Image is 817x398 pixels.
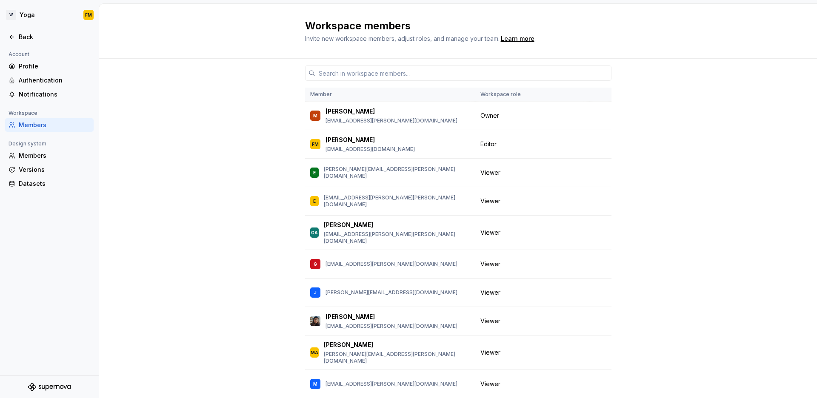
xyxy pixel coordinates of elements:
[500,36,536,42] span: .
[5,118,94,132] a: Members
[305,19,601,33] h2: Workspace members
[480,111,499,120] span: Owner
[19,62,90,71] div: Profile
[314,260,317,268] div: G
[5,149,94,162] a: Members
[324,221,373,229] p: [PERSON_NAME]
[480,260,500,268] span: Viewer
[5,163,94,176] a: Versions
[5,88,94,101] a: Notifications
[2,6,97,24] button: WYogaFM
[324,351,470,364] p: [PERSON_NAME][EMAIL_ADDRESS][PERSON_NAME][DOMAIN_NAME]
[5,49,33,60] div: Account
[480,168,500,177] span: Viewer
[315,65,611,81] input: Search in workspace members...
[326,107,375,116] p: [PERSON_NAME]
[480,380,500,388] span: Viewer
[480,348,500,357] span: Viewer
[5,30,94,44] a: Back
[501,34,534,43] a: Learn more
[313,168,316,177] div: E
[326,381,457,387] p: [EMAIL_ADDRESS][PERSON_NAME][DOMAIN_NAME]
[324,341,373,349] p: [PERSON_NAME]
[19,165,90,174] div: Versions
[326,136,375,144] p: [PERSON_NAME]
[312,140,319,148] div: FM
[5,60,94,73] a: Profile
[324,231,470,244] p: [EMAIL_ADDRESS][PERSON_NAME][PERSON_NAME][DOMAIN_NAME]
[326,313,375,321] p: [PERSON_NAME]
[19,151,90,160] div: Members
[313,197,316,205] div: E
[480,228,500,237] span: Viewer
[311,228,318,237] div: GA
[480,140,497,148] span: Editor
[19,179,90,188] div: Datasets
[326,117,457,124] p: [EMAIL_ADDRESS][PERSON_NAME][DOMAIN_NAME]
[314,288,317,297] div: J
[19,90,90,99] div: Notifications
[324,194,470,208] p: [EMAIL_ADDRESS][PERSON_NAME][PERSON_NAME][DOMAIN_NAME]
[313,111,317,120] div: M
[326,261,457,267] p: [EMAIL_ADDRESS][PERSON_NAME][DOMAIN_NAME]
[480,317,500,325] span: Viewer
[475,88,589,102] th: Workspace role
[85,11,92,18] div: FM
[19,33,90,41] div: Back
[19,76,90,85] div: Authentication
[5,139,50,149] div: Design system
[20,11,35,19] div: Yoga
[28,383,71,391] svg: Supernova Logo
[326,323,457,330] p: [EMAIL_ADDRESS][PERSON_NAME][DOMAIN_NAME]
[19,121,90,129] div: Members
[305,88,475,102] th: Member
[5,74,94,87] a: Authentication
[324,166,470,179] p: [PERSON_NAME][EMAIL_ADDRESS][PERSON_NAME][DOMAIN_NAME]
[480,197,500,205] span: Viewer
[326,289,457,296] p: [PERSON_NAME][EMAIL_ADDRESS][DOMAIN_NAME]
[311,348,318,357] div: MA
[480,288,500,297] span: Viewer
[5,177,94,190] a: Datasets
[5,108,41,118] div: Workspace
[6,10,16,20] div: W
[326,146,415,153] p: [EMAIL_ADDRESS][DOMAIN_NAME]
[310,316,320,326] img: Larissa Matos
[305,35,500,42] span: Invite new workspace members, adjust roles, and manage your team.
[313,380,317,388] div: M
